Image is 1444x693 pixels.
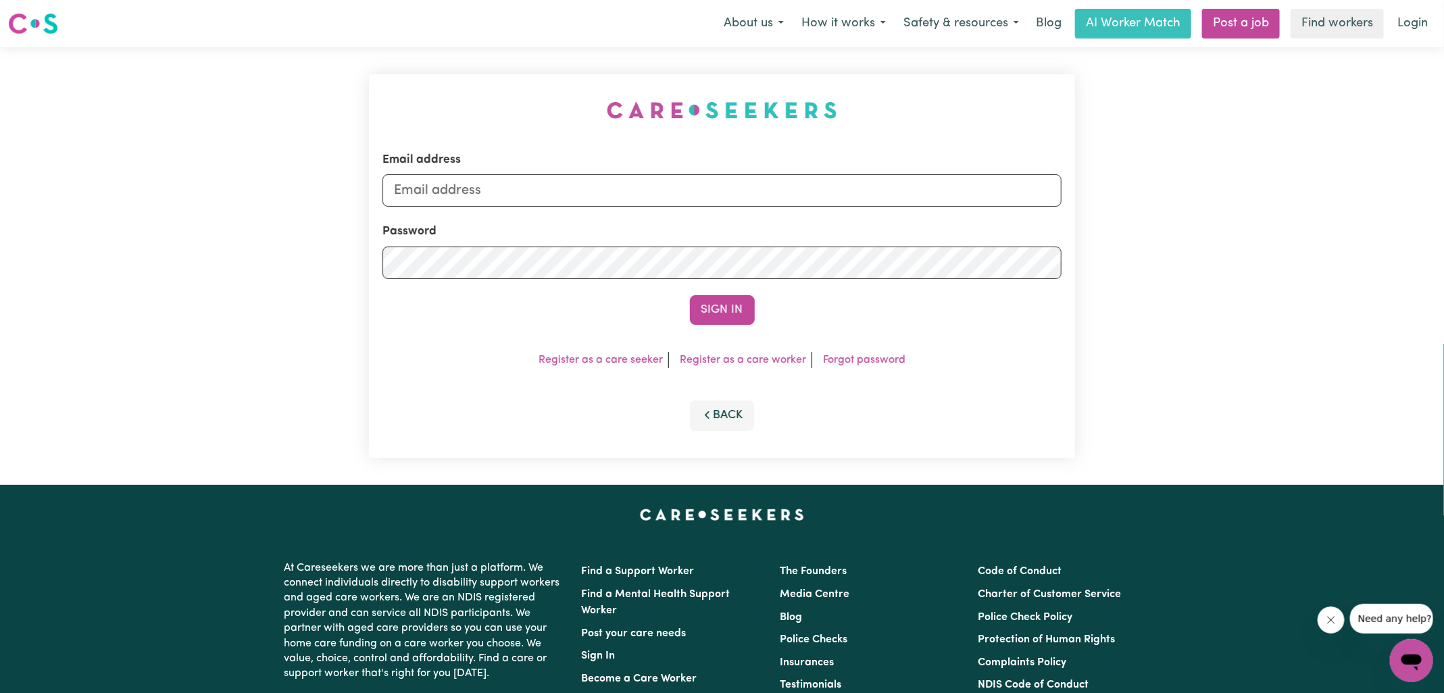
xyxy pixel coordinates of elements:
input: Email address [382,174,1062,207]
a: Police Check Policy [978,612,1072,623]
button: Safety & resources [895,9,1028,38]
a: Blog [780,612,802,623]
a: NDIS Code of Conduct [978,679,1089,690]
a: Protection of Human Rights [978,634,1115,645]
button: How it works [793,9,895,38]
a: Become a Care Worker [582,673,697,684]
button: Sign In [690,295,755,325]
a: Media Centre [780,589,849,600]
a: Register as a care worker [680,355,806,365]
a: Find a Support Worker [582,566,695,577]
a: Login [1389,9,1436,38]
a: Blog [1028,9,1070,38]
iframe: Button to launch messaging window [1390,639,1433,682]
label: Email address [382,151,461,169]
iframe: Message from company [1350,604,1433,634]
a: Charter of Customer Service [978,589,1121,600]
a: Find a Mental Health Support Worker [582,589,730,616]
a: Sign In [582,650,616,661]
a: The Founders [780,566,847,577]
a: Code of Conduct [978,566,1062,577]
p: At Careseekers we are more than just a platform. We connect individuals directly to disability su... [284,555,566,687]
button: About us [715,9,793,38]
a: Register as a care seeker [539,355,663,365]
iframe: Close message [1318,607,1345,634]
a: Forgot password [823,355,905,365]
img: Careseekers logo [8,11,58,36]
a: Careseekers home page [640,509,804,520]
a: Post your care needs [582,628,687,639]
a: AI Worker Match [1075,9,1191,38]
button: Back [690,401,755,430]
a: Testimonials [780,679,841,690]
a: Post a job [1202,9,1280,38]
a: Find workers [1291,9,1384,38]
label: Password [382,223,437,240]
a: Complaints Policy [978,657,1066,668]
a: Insurances [780,657,834,668]
a: Careseekers logo [8,8,58,39]
a: Police Checks [780,634,847,645]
